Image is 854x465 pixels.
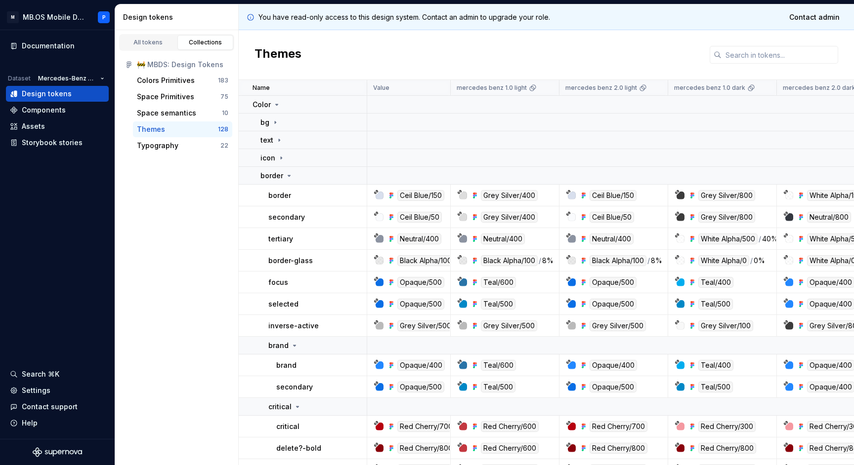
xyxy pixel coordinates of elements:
p: critical [276,422,299,431]
div: 🚧 MBDS: Design Tokens [137,60,228,70]
div: Search ⌘K [22,369,59,379]
button: Help [6,415,109,431]
div: White Alpha/500 [698,233,758,244]
div: Space Primitives [137,92,194,102]
span: Contact admin [789,12,840,22]
div: Ceil Blue/150 [590,190,637,201]
div: Teal/500 [481,299,515,310]
div: Themes [137,124,165,134]
div: Red Cherry/800 [590,443,647,454]
div: Red Cherry/700 [590,421,647,432]
div: Design tokens [22,89,72,99]
p: selected [268,299,299,309]
p: mercedes benz 1.0 dark [674,84,745,92]
div: Storybook stories [22,138,83,148]
div: Red Cherry/700 [397,421,455,432]
div: Red Cherry/600 [481,421,539,432]
div: All tokens [124,39,173,46]
a: Colors Primitives183 [133,73,232,88]
p: tertiary [268,234,293,244]
p: mercedes benz 2.0 light [565,84,637,92]
div: 8% [542,255,554,266]
div: White Alpha/0 [698,255,749,266]
div: Teal/500 [698,382,733,392]
div: Opaque/500 [397,277,444,288]
div: 128 [218,125,228,133]
p: delete?-bold [276,443,321,453]
p: critical [268,402,292,412]
div: / [750,255,753,266]
div: Black Alpha/100 [397,255,454,266]
div: Grey Silver/500 [590,320,646,331]
div: 75 [220,93,228,101]
div: 8% [651,255,662,266]
div: Teal/400 [698,360,733,371]
a: Components [6,102,109,118]
div: Opaque/500 [590,299,637,310]
div: Neutral/800 [807,212,851,223]
button: Mercedes-Benz 2.0 [34,72,109,85]
svg: Supernova Logo [33,447,82,457]
div: Components [22,105,66,115]
div: Documentation [22,41,75,51]
a: Storybook stories [6,135,109,151]
div: 22 [220,142,228,150]
div: Grey Silver/800 [698,190,755,201]
h2: Themes [255,46,301,64]
div: Help [22,418,38,428]
button: Themes128 [133,121,232,137]
div: Ceil Blue/150 [397,190,444,201]
div: Assets [22,121,45,131]
button: Space semantics10 [133,105,232,121]
div: Grey Silver/500 [481,320,537,331]
p: focus [268,277,288,287]
div: Red Cherry/600 [481,443,539,454]
div: / [539,255,541,266]
p: brand [268,341,289,350]
p: inverse-active [268,321,319,331]
p: text [260,135,273,145]
div: 10 [222,109,228,117]
p: Value [373,84,389,92]
div: 40% [762,233,778,244]
button: Search ⌘K [6,366,109,382]
div: Settings [22,386,50,395]
button: Space Primitives75 [133,89,232,105]
div: Neutral/400 [481,233,525,244]
div: Grey Silver/400 [481,190,538,201]
div: Opaque/500 [590,277,637,288]
div: M [7,11,19,23]
div: Typography [137,141,178,151]
div: Red Cherry/800 [698,443,756,454]
p: mercedes benz 1.0 light [457,84,527,92]
button: Typography22 [133,138,232,154]
p: Color [253,100,271,110]
div: Ceil Blue/50 [397,212,442,223]
a: Documentation [6,38,109,54]
a: Settings [6,383,109,398]
div: Contact support [22,402,78,412]
div: Grey Silver/500 [397,320,454,331]
div: 183 [218,77,228,84]
div: Neutral/400 [590,233,634,244]
div: / [647,255,650,266]
div: Red Cherry/300 [698,421,756,432]
div: Opaque/400 [590,360,637,371]
div: Grey Silver/400 [481,212,538,223]
div: Grey Silver/100 [698,320,753,331]
div: Opaque/500 [397,299,444,310]
p: secondary [268,212,305,222]
div: Opaque/500 [397,382,444,392]
p: bg [260,117,269,127]
div: Black Alpha/100 [481,255,538,266]
div: MB.OS Mobile Design System [23,12,86,22]
div: Opaque/500 [590,382,637,392]
div: Black Alpha/100 [590,255,646,266]
div: / [759,233,761,244]
button: Contact support [6,399,109,415]
button: MMB.OS Mobile Design SystemP [2,6,113,28]
div: Red Cherry/800 [397,443,455,454]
